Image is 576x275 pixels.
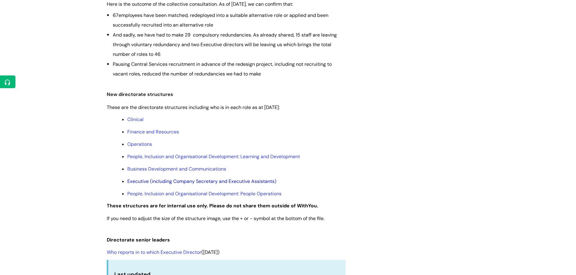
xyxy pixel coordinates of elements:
a: People, Inclusion and Organisational Development: People Operations [127,190,281,197]
a: Business Development and Communications [127,166,226,172]
span: Pausing Central Services recruitment in advance of the redesign project, including not recruiting... [113,61,332,77]
a: Clinical [127,116,144,123]
a: Executive (including Company Secretary and Executive Assistants) [127,178,276,184]
a: Finance and Resources [127,129,179,135]
a: Operations [127,141,152,147]
span: And sadly, we have had to make 29 compulsory redundancies. As already shared, 15 staff are leavin... [113,32,337,58]
strong: These structures are for internal use only. Please do not share them outside of WithYou. [107,203,318,209]
span: Here is the outcome of the collective consultation. As of [DATE], we can confirm that: [107,1,293,7]
a: Who reports in to which Executive Director [107,249,201,255]
span: Directorate senior leaders [107,237,170,243]
span: These are the directorate structures including who is in each role as at [DATE]: [107,104,280,110]
span: New directorate structures [107,91,173,98]
span: If you need to adjust the size of the structure image, use the + or - symbol at the bottom of the... [107,215,324,222]
span: 67 [113,12,119,18]
a: People, Inclusion and Organisational Development: Learning and Development [127,153,300,160]
span: employees have been matched, redeployed into a suitable alternative role or applied and been succ... [113,12,328,28]
span: ([DATE]) [107,249,220,255]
